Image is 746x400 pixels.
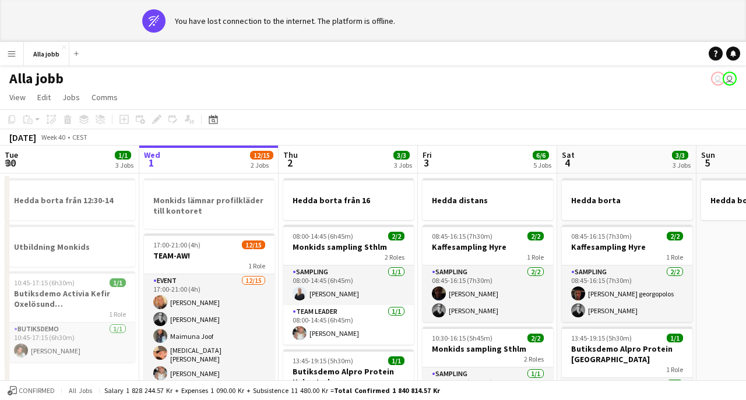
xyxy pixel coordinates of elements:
[524,355,544,363] span: 2 Roles
[283,178,414,220] app-job-card: Hedda borta från 16
[571,232,632,240] span: 08:45-16:15 (7h30m)
[293,356,353,365] span: 13:45-19:15 (5h30m)
[283,242,414,252] h3: Monkids sampling Sthlm
[6,384,57,397] button: Confirmed
[283,366,414,387] h3: Butiksdemo Alpro Protein Halmstad
[533,161,551,169] div: 5 Jobs
[115,151,131,160] span: 1/1
[293,232,353,240] span: 08:00-14:45 (6h45m)
[673,161,691,169] div: 3 Jobs
[62,92,80,102] span: Jobs
[423,225,553,322] app-job-card: 08:45-16:15 (7h30m)2/2Kaffesampling Hyre1 RoleSampling2/208:45-16:15 (7h30m)[PERSON_NAME][PERSON_...
[560,156,575,169] span: 4
[701,150,715,160] span: Sun
[666,253,683,261] span: 1 Role
[672,151,688,160] span: 3/3
[110,278,126,287] span: 1/1
[5,178,135,220] app-job-card: Hedda borta från 12:30-14
[5,90,30,105] a: View
[421,156,432,169] span: 3
[144,250,275,261] h3: TEAM-AW!
[393,151,410,160] span: 3/3
[562,225,692,322] app-job-card: 08:45-16:15 (7h30m)2/2Kaffesampling Hyre1 RoleSampling2/208:45-16:15 (7h30m)[PERSON_NAME] georgop...
[5,195,135,206] h3: Hedda borta från 12:30-14
[283,225,414,345] app-job-card: 08:00-14:45 (6h45m)2/2Monkids sampling Sthlm2 RolesSampling1/108:00-14:45 (6h45m)[PERSON_NAME]Tea...
[527,232,544,240] span: 2/2
[9,70,64,87] h1: Alla jobb
[175,16,395,26] div: You have lost connection to the internet. The platform is offline.
[19,387,55,395] span: Confirmed
[423,242,553,252] h3: Kaffesampling Hyre
[388,232,404,240] span: 2/2
[248,261,265,270] span: 1 Role
[723,72,737,86] app-user-avatar: Stina Dahl
[432,232,492,240] span: 08:45-16:15 (7h30m)
[699,156,715,169] span: 5
[281,156,298,169] span: 2
[5,225,135,267] app-job-card: Utbildning Monkids
[251,161,273,169] div: 2 Jobs
[385,253,404,261] span: 2 Roles
[144,195,275,216] h3: Monkids lämnar profilkläder till kontoret
[5,288,135,309] h3: Butiksdemo Activia Kefir Oxelösund ([GEOGRAPHIC_DATA])
[92,92,118,102] span: Comms
[153,240,200,249] span: 17:00-21:00 (4h)
[142,156,160,169] span: 1
[9,132,36,143] div: [DATE]
[423,150,432,160] span: Fri
[667,232,683,240] span: 2/2
[562,195,692,206] h3: Hedda borta
[87,90,122,105] a: Comms
[562,344,692,364] h3: Butiksdemo Alpro Protein [GEOGRAPHIC_DATA]
[527,334,544,342] span: 2/2
[388,356,404,365] span: 1/1
[5,323,135,362] app-card-role: Butiksdemo1/110:45-17:15 (6h30m)[PERSON_NAME]
[66,386,94,395] span: All jobs
[423,266,553,322] app-card-role: Sampling2/208:45-16:15 (7h30m)[PERSON_NAME][PERSON_NAME]
[283,150,298,160] span: Thu
[283,195,414,206] h3: Hedda borta från 16
[527,253,544,261] span: 1 Role
[711,72,725,86] app-user-avatar: Emil Hasselberg
[38,133,68,141] span: Week 40
[144,178,275,229] app-job-card: Monkids lämnar profilkläder till kontoret
[283,266,414,305] app-card-role: Sampling1/108:00-14:45 (6h45m)[PERSON_NAME]
[242,240,265,249] span: 12/15
[104,386,440,395] div: Salary 1 828 244.57 kr + Expenses 1 090.00 kr + Subsistence 11 480.00 kr =
[666,365,683,374] span: 1 Role
[562,150,575,160] span: Sat
[5,150,18,160] span: Tue
[5,271,135,362] app-job-card: 10:45-17:15 (6h30m)1/1Butiksdemo Activia Kefir Oxelösund ([GEOGRAPHIC_DATA])1 RoleButiksdemo1/110...
[24,43,69,65] button: Alla jobb
[115,161,133,169] div: 3 Jobs
[334,386,440,395] span: Total Confirmed 1 840 814.57 kr
[432,334,492,342] span: 10:30-16:15 (5h45m)
[3,156,18,169] span: 30
[37,92,51,102] span: Edit
[571,334,632,342] span: 13:45-19:15 (5h30m)
[5,242,135,252] h3: Utbildning Monkids
[562,242,692,252] h3: Kaffesampling Hyre
[423,344,553,354] h3: Monkids sampling Sthlm
[667,334,683,342] span: 1/1
[14,278,75,287] span: 10:45-17:15 (6h30m)
[144,150,160,160] span: Wed
[423,178,553,220] app-job-card: Hedda distans
[394,161,412,169] div: 3 Jobs
[423,195,553,206] h3: Hedda distans
[33,90,55,105] a: Edit
[58,90,85,105] a: Jobs
[250,151,273,160] span: 12/15
[109,310,126,318] span: 1 Role
[562,178,692,220] app-job-card: Hedda borta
